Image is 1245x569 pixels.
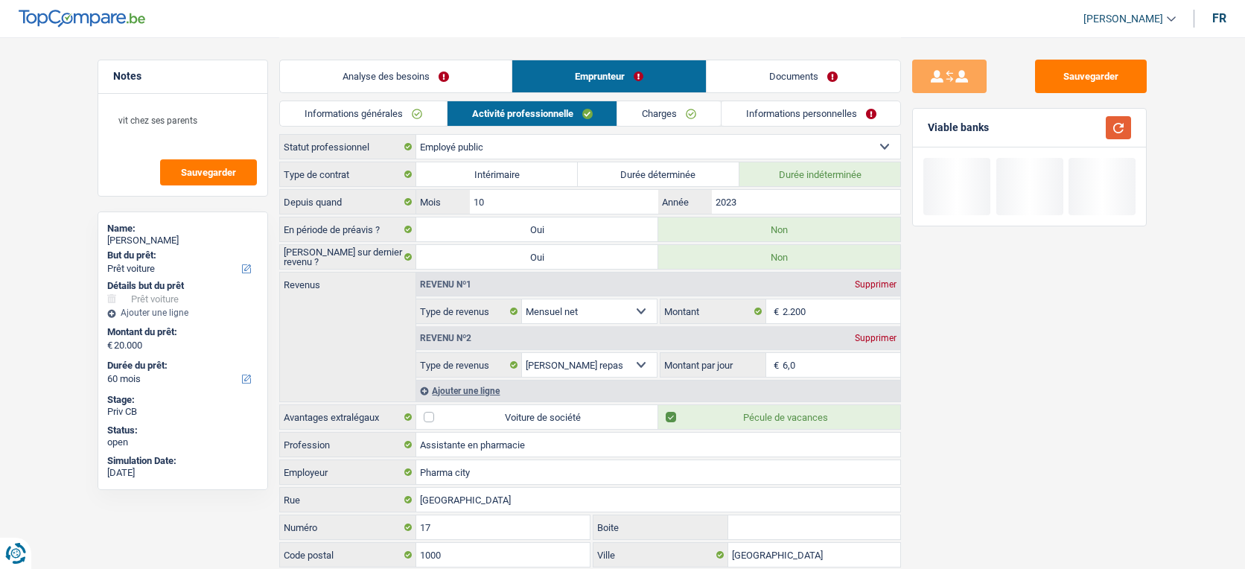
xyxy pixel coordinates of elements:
[181,168,236,177] span: Sauvegarder
[722,101,901,126] a: Informations personnelles
[107,223,258,235] div: Name:
[107,249,255,261] label: But du prêt:
[280,273,415,290] label: Revenus
[416,190,469,214] label: Mois
[19,10,145,28] img: TopCompare Logo
[113,70,252,83] h5: Notes
[107,340,112,352] span: €
[107,308,258,318] div: Ajouter une ligne
[107,360,255,372] label: Durée du prêt:
[658,245,900,269] label: Non
[766,353,783,377] span: €
[416,217,658,241] label: Oui
[107,436,258,448] div: open
[107,467,258,479] div: [DATE]
[1035,60,1147,93] button: Sauvegarder
[1083,13,1163,25] span: [PERSON_NAME]
[1072,7,1176,31] a: [PERSON_NAME]
[578,162,739,186] label: Durée déterminée
[280,488,416,512] label: Rue
[658,190,711,214] label: Année
[660,353,766,377] label: Montant par jour
[739,162,901,186] label: Durée indéterminée
[107,425,258,436] div: Status:
[107,406,258,418] div: Priv CB
[416,334,475,343] div: Revenu nº2
[416,299,522,323] label: Type de revenus
[851,334,900,343] div: Supprimer
[593,515,729,539] label: Boite
[416,353,522,377] label: Type de revenus
[280,135,416,159] label: Statut professionnel
[107,394,258,406] div: Stage:
[280,101,447,126] a: Informations générales
[280,515,416,539] label: Numéro
[416,280,475,289] div: Revenu nº1
[851,280,900,289] div: Supprimer
[107,455,258,467] div: Simulation Date:
[280,405,416,429] label: Avantages extralégaux
[928,121,989,134] div: Viable banks
[280,433,416,457] label: Profession
[448,101,617,126] a: Activité professionnelle
[280,162,416,186] label: Type de contrat
[416,380,900,401] div: Ajouter une ligne
[766,299,783,323] span: €
[416,405,658,429] label: Voiture de société
[280,543,416,567] label: Code postal
[280,217,416,241] label: En période de préavis ?
[712,190,900,214] input: AAAA
[280,460,416,484] label: Employeur
[280,245,416,269] label: [PERSON_NAME] sur dernier revenu ?
[160,159,257,185] button: Sauvegarder
[512,60,706,92] a: Emprunteur
[660,299,766,323] label: Montant
[107,326,255,338] label: Montant du prêt:
[707,60,900,92] a: Documents
[107,280,258,292] div: Détails but du prêt
[1212,11,1226,25] div: fr
[470,190,658,214] input: MM
[658,405,900,429] label: Pécule de vacances
[416,162,578,186] label: Intérimaire
[416,245,658,269] label: Oui
[107,235,258,247] div: [PERSON_NAME]
[658,217,900,241] label: Non
[593,543,729,567] label: Ville
[617,101,721,126] a: Charges
[280,190,416,214] label: Depuis quand
[280,60,512,92] a: Analyse des besoins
